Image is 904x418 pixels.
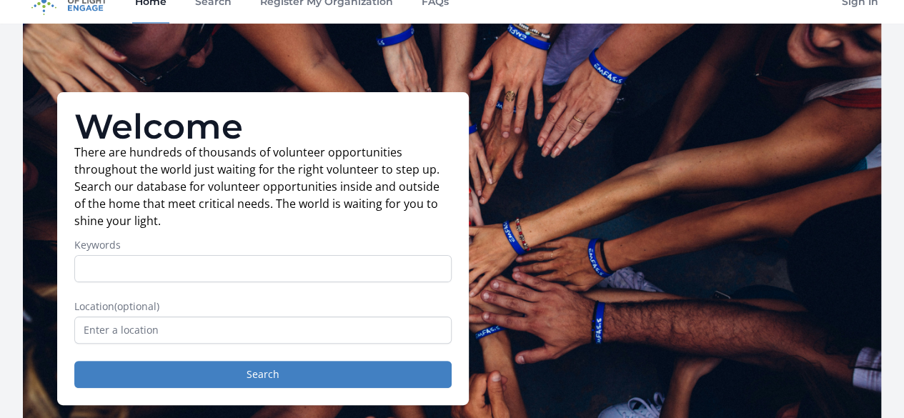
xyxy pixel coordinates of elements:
label: Keywords [74,238,452,252]
p: There are hundreds of thousands of volunteer opportunities throughout the world just waiting for ... [74,144,452,229]
input: Enter a location [74,317,452,344]
h1: Welcome [74,109,452,144]
button: Search [74,361,452,388]
label: Location [74,299,452,314]
span: (optional) [114,299,159,313]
